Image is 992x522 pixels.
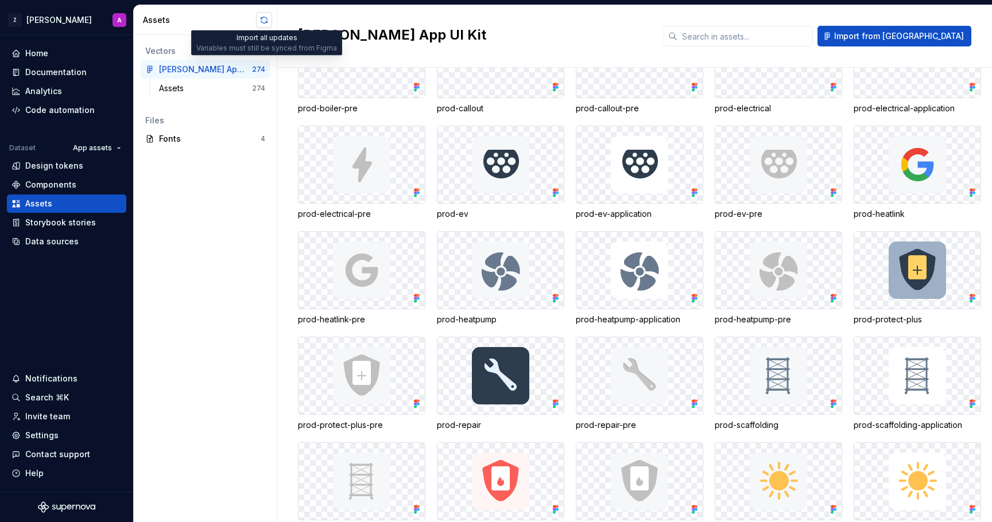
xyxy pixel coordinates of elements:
a: Assets [7,194,126,213]
div: 274 [252,65,265,74]
div: prod-heatpump-pre [715,314,842,325]
div: prod-callout-pre [576,103,703,114]
div: Help [25,468,44,479]
div: Design tokens [25,160,83,172]
div: prod-electrical-pre [298,208,425,220]
a: Analytics [7,82,126,100]
div: prod-electrical [715,103,842,114]
div: 4 [261,134,265,143]
button: App assets [68,140,126,156]
button: Help [7,464,126,482]
button: Contact support [7,445,126,463]
div: prod-heatlink [854,208,981,220]
div: Storybook stories [25,217,96,228]
div: Documentation [25,67,87,78]
div: prod-boiler-pre [298,103,425,114]
span: Import from [GEOGRAPHIC_DATA] [834,30,964,42]
div: Contact support [25,449,90,460]
div: Variables must still be synced from Figma [196,44,337,53]
svg: Supernova Logo [38,501,95,513]
a: Home [7,44,126,63]
div: 274 [252,84,265,93]
div: Import all updates [191,30,342,56]
div: prod-ev-application [576,208,703,220]
div: prod-protect-plus [854,314,981,325]
h2: [PERSON_NAME] App UI Kit [298,26,650,44]
a: Settings [7,426,126,445]
div: Code automation [25,104,95,116]
a: [PERSON_NAME] App UI Kit274 [141,60,270,79]
div: Notifications [25,373,77,384]
button: Search ⌘K [7,388,126,407]
div: Search ⌘K [25,392,69,403]
button: Import from [GEOGRAPHIC_DATA] [817,26,971,46]
div: [PERSON_NAME] App UI Kit [159,64,245,75]
div: Files [145,115,265,126]
span: App assets [73,143,112,153]
div: Invite team [25,411,70,422]
div: Assets [159,83,188,94]
div: Assets [143,14,256,26]
div: A [117,15,122,25]
div: Components [25,179,76,190]
div: prod-repair-pre [576,419,703,431]
div: [PERSON_NAME] [26,14,92,26]
div: Analytics [25,85,62,97]
div: Z [8,13,22,27]
div: prod-electrical-application [854,103,981,114]
button: Notifications [7,369,126,388]
div: prod-protect-plus-pre [298,419,425,431]
div: Assets [25,198,52,209]
div: prod-heatpump-application [576,314,703,325]
div: Data sources [25,236,79,247]
div: prod-scaffolding-application [854,419,981,431]
div: prod-callout [437,103,564,114]
a: Fonts4 [141,130,270,148]
a: Design tokens [7,157,126,175]
a: Documentation [7,63,126,81]
button: Z[PERSON_NAME]A [2,7,131,32]
div: prod-ev-pre [715,208,842,220]
div: prod-ev [437,208,564,220]
div: Settings [25,430,59,441]
div: prod-scaffolding [715,419,842,431]
div: prod-heatpump [437,314,564,325]
div: Home [25,48,48,59]
input: Search in assets... [677,26,813,46]
a: Data sources [7,232,126,251]
a: Invite team [7,407,126,426]
a: Code automation [7,101,126,119]
a: Storybook stories [7,213,126,232]
a: Components [7,176,126,194]
div: prod-repair [437,419,564,431]
a: Assets274 [154,79,270,98]
div: Fonts [159,133,261,145]
div: Dataset [9,143,36,153]
div: Vectors [145,45,265,57]
div: prod-heatlink-pre [298,314,425,325]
